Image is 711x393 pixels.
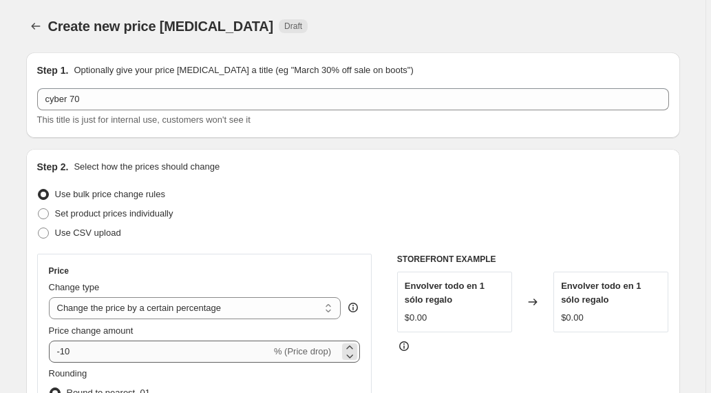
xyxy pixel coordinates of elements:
span: Rounding [49,368,87,379]
span: Create new price [MEDICAL_DATA] [48,19,274,34]
span: Envolver todo en 1 sólo regalo [561,281,641,305]
span: Draft [284,21,302,32]
span: % (Price drop) [274,346,331,356]
h3: Price [49,265,69,276]
span: Change type [49,282,100,292]
h6: STOREFRONT EXAMPLE [397,254,669,265]
div: $0.00 [405,311,427,325]
p: Select how the prices should change [74,160,220,174]
span: This title is just for internal use, customers won't see it [37,114,251,125]
input: 30% off holiday sale [37,88,669,110]
span: Use bulk price change rules [55,189,165,199]
p: Optionally give your price [MEDICAL_DATA] a title (eg "March 30% off sale on boots") [74,63,413,77]
div: $0.00 [561,311,584,325]
div: help [346,301,360,314]
button: Price change jobs [26,17,45,36]
h2: Step 1. [37,63,69,77]
span: Envolver todo en 1 sólo regalo [405,281,485,305]
span: Price change amount [49,325,134,336]
span: Use CSV upload [55,228,121,238]
h2: Step 2. [37,160,69,174]
input: -15 [49,341,271,363]
span: Set product prices individually [55,208,173,219]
